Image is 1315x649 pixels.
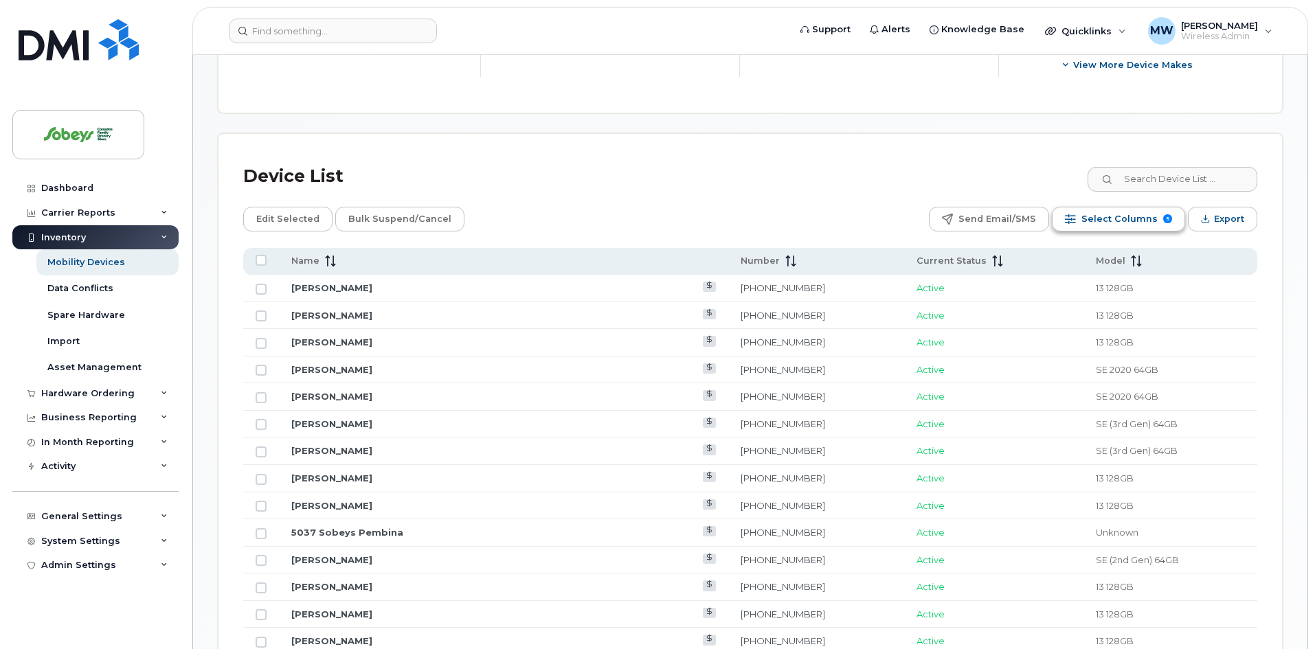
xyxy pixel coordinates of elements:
[1096,310,1134,321] span: 13 128GB
[917,554,945,565] span: Active
[703,444,716,455] a: View Last Bill
[1096,635,1134,646] span: 13 128GB
[917,472,945,483] span: Active
[1021,52,1235,77] button: View More Device Makes
[941,23,1024,36] span: Knowledge Base
[1073,58,1193,71] span: View More Device Makes
[1150,23,1173,39] span: MW
[860,16,920,43] a: Alerts
[812,23,851,36] span: Support
[917,282,945,293] span: Active
[1061,25,1112,36] span: Quicklinks
[1214,209,1244,229] span: Export
[703,608,716,618] a: View Last Bill
[1188,207,1257,231] button: Export
[917,310,945,321] span: Active
[917,418,945,429] span: Active
[291,472,372,483] a: [PERSON_NAME]
[958,209,1036,229] span: Send Email/SMS
[703,580,716,591] a: View Last Bill
[703,499,716,510] a: View Last Bill
[741,418,825,429] a: [PHONE_NUMBER]
[1096,282,1134,293] span: 13 128GB
[741,608,825,619] a: [PHONE_NUMBER]
[291,391,372,402] a: [PERSON_NAME]
[291,554,372,565] a: [PERSON_NAME]
[291,310,372,321] a: [PERSON_NAME]
[256,209,319,229] span: Edit Selected
[1181,31,1258,42] span: Wireless Admin
[243,207,333,231] button: Edit Selected
[741,310,825,321] a: [PHONE_NUMBER]
[881,23,910,36] span: Alerts
[703,418,716,428] a: View Last Bill
[917,608,945,619] span: Active
[920,16,1034,43] a: Knowledge Base
[291,581,372,592] a: [PERSON_NAME]
[703,336,716,346] a: View Last Bill
[741,364,825,375] a: [PHONE_NUMBER]
[703,526,716,536] a: View Last Bill
[703,282,716,292] a: View Last Bill
[1096,391,1158,402] span: SE 2020 64GB
[291,500,372,511] a: [PERSON_NAME]
[1096,554,1179,565] span: SE (2nd Gen) 64GB
[1163,214,1172,223] span: 5
[917,581,945,592] span: Active
[1096,472,1134,483] span: 13 128GB
[1096,527,1138,538] span: Unknown
[917,527,945,538] span: Active
[1096,608,1134,619] span: 13 128GB
[741,500,825,511] a: [PHONE_NUMBER]
[703,472,716,482] a: View Last Bill
[741,445,825,456] a: [PHONE_NUMBER]
[291,445,372,456] a: [PERSON_NAME]
[741,527,825,538] a: [PHONE_NUMBER]
[929,207,1049,231] button: Send Email/SMS
[291,255,319,267] span: Name
[1096,337,1134,348] span: 13 128GB
[1081,209,1158,229] span: Select Columns
[1035,17,1136,45] div: Quicklinks
[741,391,825,402] a: [PHONE_NUMBER]
[917,445,945,456] span: Active
[917,391,945,402] span: Active
[291,635,372,646] a: [PERSON_NAME]
[741,282,825,293] a: [PHONE_NUMBER]
[741,255,780,267] span: Number
[741,337,825,348] a: [PHONE_NUMBER]
[291,418,372,429] a: [PERSON_NAME]
[1096,364,1158,375] span: SE 2020 64GB
[1096,418,1178,429] span: SE (3rd Gen) 64GB
[741,472,825,483] a: [PHONE_NUMBER]
[917,255,987,267] span: Current Status
[291,364,372,375] a: [PERSON_NAME]
[291,282,372,293] a: [PERSON_NAME]
[291,608,372,619] a: [PERSON_NAME]
[1138,17,1282,45] div: Matthew Whittle
[741,554,825,565] a: [PHONE_NUMBER]
[703,554,716,564] a: View Last Bill
[1181,20,1258,31] span: [PERSON_NAME]
[1096,255,1125,267] span: Model
[703,635,716,645] a: View Last Bill
[1088,167,1257,192] input: Search Device List ...
[1052,207,1185,231] button: Select Columns 5
[703,363,716,374] a: View Last Bill
[229,19,437,43] input: Find something...
[348,209,451,229] span: Bulk Suspend/Cancel
[291,527,403,538] a: 5037 Sobeys Pembina
[741,581,825,592] a: [PHONE_NUMBER]
[1096,445,1178,456] span: SE (3rd Gen) 64GB
[917,635,945,646] span: Active
[703,390,716,400] a: View Last Bill
[1096,500,1134,511] span: 13 128GB
[917,364,945,375] span: Active
[791,16,860,43] a: Support
[741,635,825,646] a: [PHONE_NUMBER]
[1096,581,1134,592] span: 13 128GB
[291,337,372,348] a: [PERSON_NAME]
[335,207,464,231] button: Bulk Suspend/Cancel
[703,309,716,319] a: View Last Bill
[917,500,945,511] span: Active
